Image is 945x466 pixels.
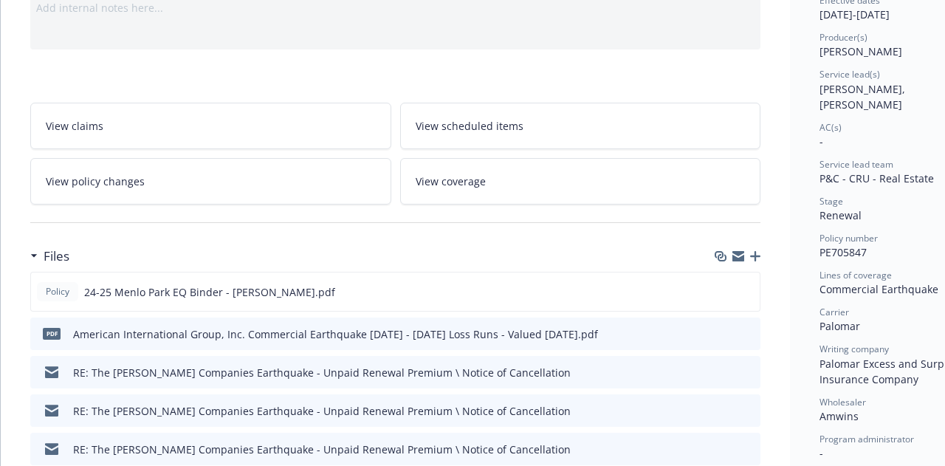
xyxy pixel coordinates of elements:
span: [PERSON_NAME] [819,44,902,58]
div: American International Group, Inc. Commercial Earthquake [DATE] - [DATE] Loss Runs - Valued [DATE... [73,326,598,342]
span: View policy changes [46,174,145,189]
div: Files [30,247,69,266]
a: View coverage [400,158,761,205]
span: View coverage [416,174,486,189]
span: 24-25 Menlo Park EQ Binder - [PERSON_NAME].pdf [84,284,335,300]
span: Policy [43,285,72,298]
div: RE: The [PERSON_NAME] Companies Earthquake - Unpaid Renewal Premium \ Notice of Cancellation [73,365,571,380]
span: PE705847 [819,245,867,259]
button: preview file [740,284,754,300]
button: preview file [741,442,755,457]
a: View claims [30,103,391,149]
button: download file [718,326,729,342]
button: download file [718,365,729,380]
span: Program administrator [819,433,914,445]
span: P&C - CRU - Real Estate [819,171,934,185]
span: - [819,134,823,148]
span: - [819,446,823,460]
button: preview file [741,326,755,342]
span: Service lead(s) [819,68,880,80]
span: Lines of coverage [819,269,892,281]
span: Producer(s) [819,31,867,44]
button: download file [718,403,729,419]
span: Policy number [819,232,878,244]
button: download file [717,284,729,300]
span: View scheduled items [416,118,523,134]
div: RE: The [PERSON_NAME] Companies Earthquake - Unpaid Renewal Premium \ Notice of Cancellation [73,403,571,419]
button: preview file [741,365,755,380]
span: Renewal [819,208,862,222]
span: Service lead team [819,158,893,171]
span: Palomar [819,319,860,333]
a: View policy changes [30,158,391,205]
button: download file [718,442,729,457]
span: Wholesaler [819,396,866,408]
span: [PERSON_NAME], [PERSON_NAME] [819,82,908,112]
span: AC(s) [819,121,842,134]
span: Carrier [819,306,849,318]
span: Amwins [819,409,859,423]
span: pdf [43,328,61,339]
span: Writing company [819,343,889,355]
div: RE: The [PERSON_NAME] Companies Earthquake - Unpaid Renewal Premium \ Notice of Cancellation [73,442,571,457]
button: preview file [741,403,755,419]
span: Stage [819,195,843,208]
h3: Files [44,247,69,266]
span: View claims [46,118,103,134]
a: View scheduled items [400,103,761,149]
